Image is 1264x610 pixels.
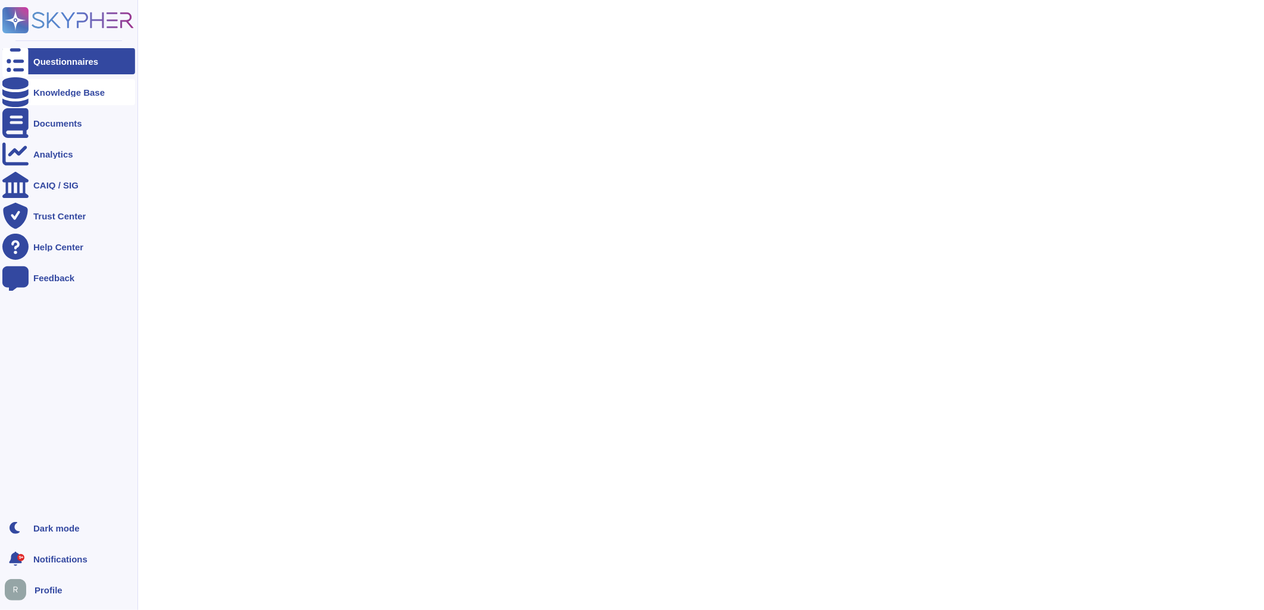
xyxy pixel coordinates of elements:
div: Analytics [33,150,73,159]
a: Analytics [2,141,135,167]
div: Questionnaires [33,57,98,66]
a: Knowledge Base [2,79,135,105]
div: Dark mode [33,524,80,533]
div: Feedback [33,273,74,282]
div: Knowledge Base [33,88,105,97]
div: CAIQ / SIG [33,181,79,190]
a: Feedback [2,265,135,291]
div: 9+ [17,554,24,561]
span: Profile [35,586,62,595]
a: CAIQ / SIG [2,172,135,198]
a: Questionnaires [2,48,135,74]
div: Help Center [33,243,83,251]
img: user [5,579,26,600]
a: Documents [2,110,135,136]
button: user [2,577,35,603]
a: Trust Center [2,203,135,229]
span: Notifications [33,555,87,564]
a: Help Center [2,234,135,260]
div: Trust Center [33,212,86,221]
div: Documents [33,119,82,128]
